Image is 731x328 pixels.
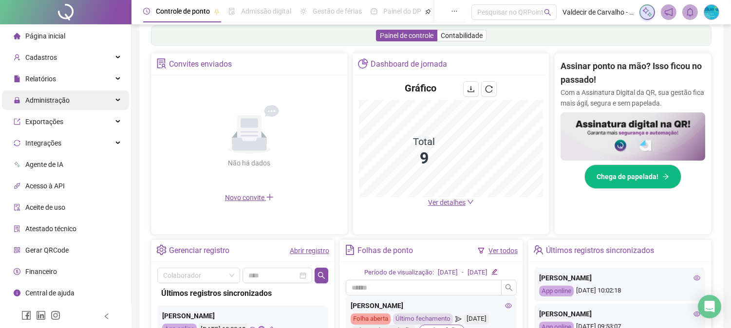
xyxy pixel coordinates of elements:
[662,173,669,180] span: arrow-right
[451,8,458,15] span: ellipsis
[345,245,355,255] span: file-text
[491,269,498,275] span: edit
[156,7,210,15] span: Controle de ponto
[14,204,20,211] span: audit
[143,8,150,15] span: clock-circle
[51,310,60,320] span: instagram
[25,54,57,61] span: Cadastros
[25,182,65,190] span: Acesso à API
[694,310,700,317] span: eye
[25,139,61,147] span: Integrações
[103,313,110,320] span: left
[488,247,518,255] a: Ver todos
[25,246,69,254] span: Gerar QRCode
[478,247,485,254] span: filter
[467,85,475,93] span: download
[468,268,487,278] div: [DATE]
[584,164,681,189] button: Chega de papelada!
[25,225,76,233] span: Atestado técnico
[464,313,489,325] div: [DATE]
[364,268,434,278] div: Período de visualização:
[14,182,20,189] span: api
[467,199,474,205] span: down
[539,286,574,297] div: App online
[561,87,705,109] p: Com a Assinatura Digital da QR, sua gestão fica mais ágil, segura e sem papelada.
[664,8,673,17] span: notification
[14,54,20,61] span: user-add
[156,58,167,69] span: solution
[597,171,658,182] span: Chega de papelada!
[300,8,307,15] span: sun
[313,7,362,15] span: Gestão de férias
[156,245,167,255] span: setting
[533,245,544,255] span: team
[544,9,551,16] span: search
[14,247,20,254] span: qrcode
[25,268,57,275] span: Financeiro
[357,242,413,259] div: Folhas de ponto
[441,32,483,39] span: Contabilidade
[539,286,700,297] div: [DATE] 10:02:18
[383,7,421,15] span: Painel do DP
[169,56,232,73] div: Convites enviados
[371,56,447,73] div: Dashboard de jornada
[642,7,653,18] img: sparkle-icon.fc2bf0ac1784a2077858766a79e2daf3.svg
[161,287,324,299] div: Últimos registros sincronizados
[546,242,654,259] div: Últimos registros sincronizados
[14,140,20,146] span: sync
[539,273,700,283] div: [PERSON_NAME]
[562,7,634,18] span: Valdecir de Carvalho - BlueW Shop Taboão
[25,96,70,104] span: Administração
[225,194,274,201] span: Novo convite
[162,310,323,321] div: [PERSON_NAME]
[539,309,700,319] div: [PERSON_NAME]
[405,81,436,95] h4: Gráfico
[358,58,368,69] span: pie-chart
[14,268,20,275] span: dollar
[266,193,274,201] span: plus
[14,290,20,296] span: info-circle
[169,242,229,259] div: Gerenciar registro
[14,118,20,125] span: export
[14,225,20,232] span: solution
[505,284,513,292] span: search
[505,302,512,309] span: eye
[704,5,719,19] img: 19474
[698,295,721,318] div: Open Intercom Messenger
[371,8,377,15] span: dashboard
[694,274,700,281] span: eye
[290,247,329,255] a: Abrir registro
[485,85,493,93] span: reload
[438,268,458,278] div: [DATE]
[25,32,65,40] span: Página inicial
[36,310,46,320] span: linkedin
[455,313,462,325] span: send
[25,75,56,83] span: Relatórios
[428,199,466,206] span: Ver detalhes
[241,7,291,15] span: Admissão digital
[205,158,294,168] div: Não há dados
[228,8,235,15] span: file-done
[686,8,694,17] span: bell
[380,32,433,39] span: Painel de controle
[351,313,391,325] div: Folha aberta
[21,310,31,320] span: facebook
[14,75,20,82] span: file
[561,59,705,87] h2: Assinar ponto na mão? Isso ficou no passado!
[25,203,65,211] span: Aceite de uso
[214,9,220,15] span: pushpin
[561,112,705,161] img: banner%2F02c71560-61a6-44d4-94b9-c8ab97240462.png
[393,313,453,325] div: Último fechamento
[425,9,431,15] span: pushpin
[351,300,512,311] div: [PERSON_NAME]
[318,272,325,279] span: search
[25,289,75,297] span: Central de ajuda
[462,268,464,278] div: -
[14,97,20,104] span: lock
[25,118,63,126] span: Exportações
[428,199,474,206] a: Ver detalhes down
[14,33,20,39] span: home
[25,161,63,168] span: Agente de IA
